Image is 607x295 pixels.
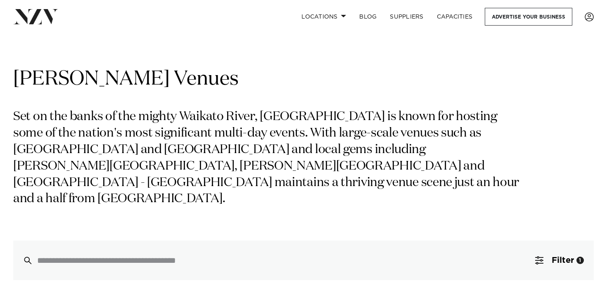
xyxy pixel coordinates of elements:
[430,8,479,26] a: Capacities
[13,66,594,92] h1: [PERSON_NAME] Venues
[485,8,572,26] a: Advertise your business
[353,8,383,26] a: BLOG
[525,241,594,280] button: Filter1
[383,8,430,26] a: SUPPLIERS
[13,109,524,208] p: Set on the banks of the mighty Waikato River, [GEOGRAPHIC_DATA] is known for hosting some of the ...
[576,257,584,264] div: 1
[13,9,58,24] img: nzv-logo.png
[295,8,353,26] a: Locations
[552,256,574,264] span: Filter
